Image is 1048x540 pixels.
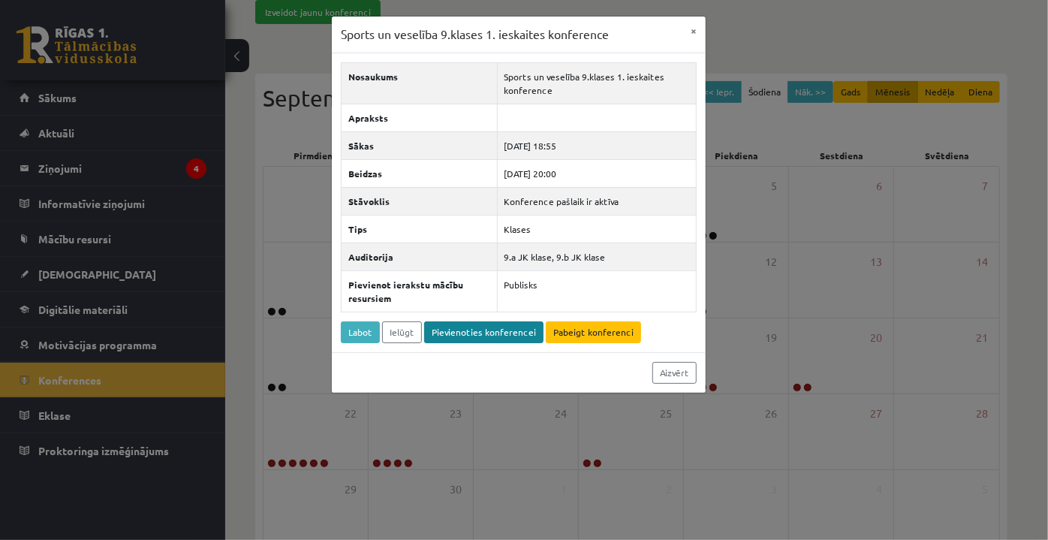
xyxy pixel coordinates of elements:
[424,321,544,343] a: Pievienoties konferencei
[652,362,697,384] a: Aizvērt
[342,187,498,215] th: Stāvoklis
[342,270,498,312] th: Pievienot ierakstu mācību resursiem
[342,215,498,243] th: Tips
[497,159,696,187] td: [DATE] 20:00
[682,17,706,45] button: ×
[546,321,641,343] a: Pabeigt konferenci
[497,131,696,159] td: [DATE] 18:55
[341,26,609,44] h3: Sports un veselība 9.klases 1. ieskaites konference
[342,159,498,187] th: Beidzas
[342,243,498,270] th: Auditorija
[497,270,696,312] td: Publisks
[497,215,696,243] td: Klases
[342,62,498,104] th: Nosaukums
[497,243,696,270] td: 9.a JK klase, 9.b JK klase
[342,104,498,131] th: Apraksts
[341,321,380,343] a: Labot
[497,187,696,215] td: Konference pašlaik ir aktīva
[342,131,498,159] th: Sākas
[382,321,422,343] a: Ielūgt
[497,62,696,104] td: Sports un veselība 9.klases 1. ieskaites konference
